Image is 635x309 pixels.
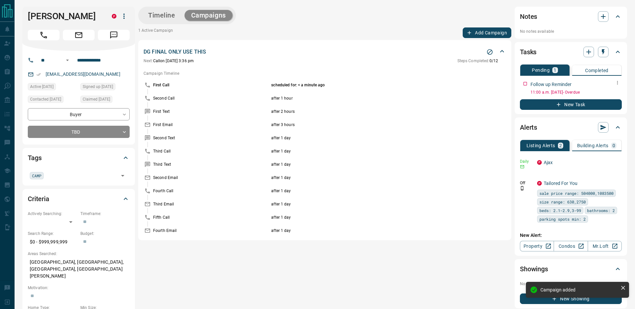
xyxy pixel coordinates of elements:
div: Notes [520,9,622,24]
div: Tue Sep 30 2025 [80,96,130,105]
p: Pending [532,68,550,72]
span: parking spots min: 2 [539,216,586,222]
p: Fourth Email [153,228,270,234]
div: TBD [28,126,130,138]
h2: Tags [28,153,41,163]
div: Tasks [520,44,622,60]
span: Signed up [DATE] [83,83,113,90]
span: Email [63,30,95,40]
p: after 1 day [271,228,465,234]
p: Third Text [153,161,270,167]
div: Tue Oct 14 2025 [28,83,77,92]
p: Listing Alerts [527,143,555,148]
p: Campaign Timeline [144,70,506,76]
button: Stop Campaign [485,47,495,57]
p: Areas Searched: [28,251,130,257]
a: Condos [554,241,588,251]
p: 1 Active Campaign [138,27,173,38]
div: Alerts [520,119,622,135]
span: bathrooms: 2 [587,207,615,214]
p: after 1 day [271,135,465,141]
p: Second Text [153,135,270,141]
button: Timeline [142,10,182,21]
div: Buyer [28,108,130,120]
p: DG FINAL ONLY USE THIS [144,48,206,56]
span: Claimed [DATE] [83,96,110,103]
a: [EMAIL_ADDRESS][DOMAIN_NAME] [46,71,120,77]
svg: Push Notification Only [520,186,525,191]
p: First Text [153,109,270,114]
a: Tailored For You [544,181,577,186]
p: Call on [DATE] 3:36 pm [144,58,194,64]
button: New Showing [520,293,622,304]
div: Showings [520,261,622,277]
p: Daily [520,158,533,164]
button: Open [118,171,127,180]
span: Next: [144,59,153,63]
p: after 1 hour [271,95,465,101]
p: 0 / 12 [457,58,498,64]
h2: Tasks [520,47,536,57]
p: Second Email [153,175,270,181]
p: Second Call [153,95,270,101]
h2: Notes [520,11,537,22]
p: scheduled for: < a minute ago [271,82,465,88]
p: Building Alerts [577,143,609,148]
div: DG FINAL ONLY USE THISStop CampaignNext:Callon [DATE] 3:36 pmSteps Completed:0/12 [144,47,506,65]
p: Budget: [80,231,130,237]
span: beds: 2.1-2.9,3-99 [539,207,581,214]
a: Mr.Loft [588,241,622,251]
p: after 1 day [271,214,465,220]
p: $0 - $999,999,999 [28,237,77,247]
svg: Email [520,164,525,169]
div: Tags [28,150,130,166]
p: Fourth Call [153,188,270,194]
p: after 2 hours [271,109,465,114]
span: Contacted [DATE] [30,96,61,103]
h1: [PERSON_NAME] [28,11,102,22]
p: Completed [585,68,609,73]
span: sale price range: 504000,1083500 [539,190,614,197]
p: after 1 day [271,201,465,207]
p: No showings booked [520,281,622,287]
p: First Call [153,82,270,88]
span: Steps Completed: [457,59,489,63]
div: property.ca [537,160,542,165]
p: Timeframe: [80,211,130,217]
div: Tue Sep 30 2025 [28,96,77,105]
p: Motivation: [28,285,130,291]
button: Open [63,56,71,64]
p: after 1 day [271,188,465,194]
p: [GEOGRAPHIC_DATA], [GEOGRAPHIC_DATA], [GEOGRAPHIC_DATA], [GEOGRAPHIC_DATA][PERSON_NAME] [28,257,130,282]
a: Ajax [544,160,553,165]
span: size range: 630,2750 [539,199,586,205]
span: Active [DATE] [30,83,54,90]
p: 11:00 a.m. [DATE] - Overdue [530,89,622,95]
svg: Email Verified [36,72,41,77]
div: property.ca [537,181,542,186]
button: Campaigns [185,10,233,21]
p: Third Email [153,201,270,207]
div: Campaign added [540,287,618,292]
span: CAMP [32,172,41,179]
p: after 1 day [271,148,465,154]
p: after 1 day [271,175,465,181]
h2: Alerts [520,122,537,133]
div: Criteria [28,191,130,207]
p: No notes available [520,28,622,34]
p: First Email [153,122,270,128]
p: Search Range: [28,231,77,237]
a: Property [520,241,554,251]
p: Fifth Call [153,214,270,220]
p: 1 [554,68,556,72]
p: after 3 hours [271,122,465,128]
p: Follow up Reminder [530,81,571,88]
p: Off [520,180,533,186]
p: 0 [613,143,615,148]
h2: Criteria [28,194,49,204]
p: New Alert: [520,232,622,239]
div: Mon Jan 15 2024 [80,83,130,92]
p: after 1 day [271,161,465,167]
p: Third Call [153,148,270,154]
button: Add Campaign [463,27,511,38]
